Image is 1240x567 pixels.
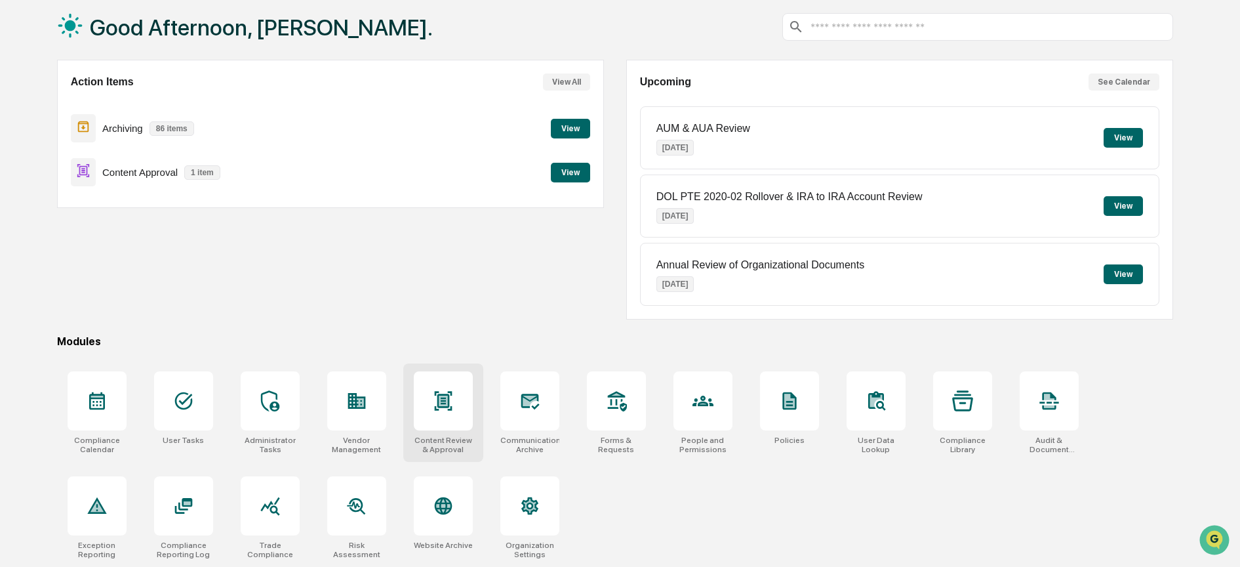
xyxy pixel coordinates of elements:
[656,259,865,271] p: Annual Review of Organizational Documents
[163,436,204,445] div: User Tasks
[95,167,106,177] div: 🗄️
[13,192,24,202] div: 🔎
[774,436,805,445] div: Policies
[327,436,386,454] div: Vendor Management
[13,28,239,49] p: How can we help?
[13,100,37,124] img: 1746055101610-c473b297-6a78-478c-a979-82029cc54cd1
[551,119,590,138] button: View
[500,541,559,559] div: Organization Settings
[1089,73,1159,91] button: See Calendar
[1198,524,1233,559] iframe: Open customer support
[656,191,923,203] p: DOL PTE 2020-02 Rollover & IRA to IRA Account Review
[1104,196,1143,216] button: View
[45,100,215,114] div: Start new chat
[587,436,646,454] div: Forms & Requests
[640,76,691,88] h2: Upcoming
[45,114,166,124] div: We're available if you need us!
[68,541,127,559] div: Exception Reporting
[656,123,750,135] p: AUM & AUA Review
[673,436,732,454] div: People and Permissions
[543,73,590,91] button: View All
[241,541,300,559] div: Trade Compliance
[184,165,220,180] p: 1 item
[656,208,694,224] p: [DATE]
[68,436,127,454] div: Compliance Calendar
[414,541,473,550] div: Website Archive
[26,190,83,203] span: Data Lookup
[8,185,88,209] a: 🔎Data Lookup
[656,276,694,292] p: [DATE]
[1104,264,1143,284] button: View
[90,14,433,41] h1: Good Afternoon, [PERSON_NAME].
[551,165,590,178] a: View
[551,163,590,182] button: View
[327,541,386,559] div: Risk Assessment
[108,165,163,178] span: Attestations
[13,167,24,177] div: 🖐️
[847,436,906,454] div: User Data Lookup
[150,121,194,136] p: 86 items
[57,335,1173,348] div: Modules
[551,121,590,134] a: View
[933,436,992,454] div: Compliance Library
[102,167,178,178] p: Content Approval
[656,140,694,156] p: [DATE]
[223,104,239,120] button: Start new chat
[90,160,168,184] a: 🗄️Attestations
[414,436,473,454] div: Content Review & Approval
[71,76,134,88] h2: Action Items
[500,436,559,454] div: Communications Archive
[1104,128,1143,148] button: View
[102,123,143,134] p: Archiving
[154,541,213,559] div: Compliance Reporting Log
[92,222,159,232] a: Powered byPylon
[26,165,85,178] span: Preclearance
[130,222,159,232] span: Pylon
[1020,436,1079,454] div: Audit & Document Logs
[241,436,300,454] div: Administrator Tasks
[8,160,90,184] a: 🖐️Preclearance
